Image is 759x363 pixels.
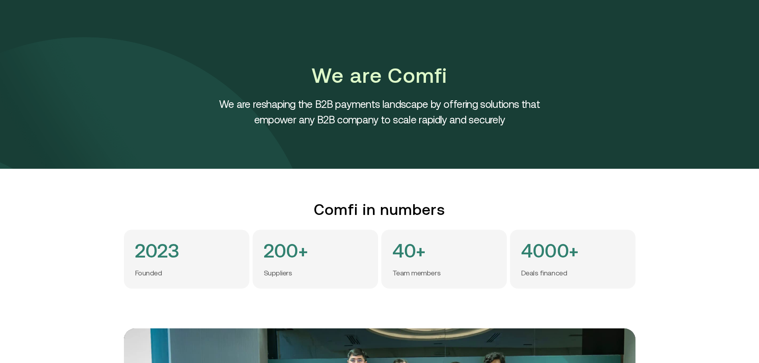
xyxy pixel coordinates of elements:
h4: 4000+ [521,241,579,261]
p: Suppliers [264,269,292,278]
p: Deals financed [521,269,567,278]
h4: We are reshaping the B2B payments landscape by offering solutions that empower any B2B company to... [200,96,559,127]
h4: 40+ [392,241,426,261]
h4: 200+ [264,241,308,261]
p: Founded [135,269,162,278]
p: Team members [392,269,441,278]
h1: We are Comfi [200,61,559,90]
h4: 2023 [135,241,180,261]
h2: Comfi in numbers [124,201,635,219]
